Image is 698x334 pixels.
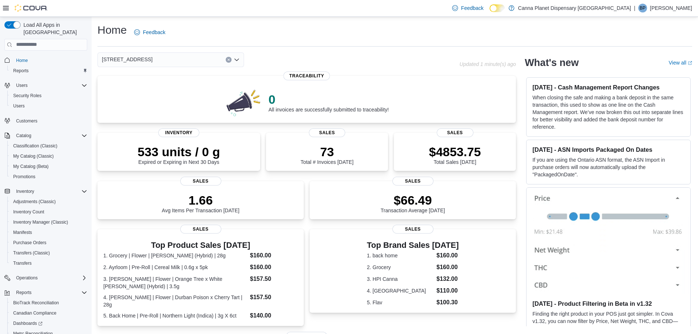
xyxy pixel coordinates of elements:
[10,228,35,237] a: Manifests
[103,275,247,290] dt: 3. [PERSON_NAME] | Flower | Orange Tree x White [PERSON_NAME] (Hybrid) | 3.5g
[10,319,45,328] a: Dashboards
[15,4,48,12] img: Cova
[367,287,433,294] dt: 4. [GEOGRAPHIC_DATA]
[7,66,90,76] button: Reports
[13,56,31,65] a: Home
[10,298,87,307] span: BioTrack Reconciliation
[10,102,87,110] span: Users
[13,143,58,149] span: Classification (Classic)
[7,318,90,329] a: Dashboards
[10,228,87,237] span: Manifests
[16,82,27,88] span: Users
[10,309,87,318] span: Canadian Compliance
[532,94,684,131] p: When closing the safe and making a bank deposit in the same transaction, this used to show as one...
[103,294,247,308] dt: 4. [PERSON_NAME] | Flower | Durban Poison x Cherry Tart | 28g
[525,57,579,69] h2: What's new
[300,144,353,165] div: Total # Invoices [DATE]
[234,57,240,63] button: Open list of options
[250,275,298,283] dd: $157.50
[518,4,631,12] p: Canna Planet Dispensary [GEOGRAPHIC_DATA]
[10,249,53,257] a: Transfers (Classic)
[669,60,692,66] a: View allExternal link
[13,81,87,90] span: Users
[532,84,684,91] h3: [DATE] - Cash Management Report Changes
[7,227,90,238] button: Manifests
[490,4,505,12] input: Dark Mode
[10,162,52,171] a: My Catalog (Beta)
[367,299,433,306] dt: 5. Flav
[10,152,87,161] span: My Catalog (Classic)
[10,319,87,328] span: Dashboards
[7,238,90,248] button: Purchase Orders
[367,264,433,271] dt: 2. Grocery
[7,161,90,172] button: My Catalog (Beta)
[10,142,60,150] a: Classification (Classic)
[429,144,481,159] p: $4853.75
[97,23,127,37] h1: Home
[10,249,87,257] span: Transfers (Classic)
[180,225,221,234] span: Sales
[13,209,44,215] span: Inventory Count
[7,207,90,217] button: Inventory Count
[16,188,34,194] span: Inventory
[16,118,37,124] span: Customers
[392,225,433,234] span: Sales
[300,144,353,159] p: 73
[13,56,87,65] span: Home
[13,117,40,125] a: Customers
[7,101,90,111] button: Users
[138,144,220,165] div: Expired or Expiring in Next 30 Days
[7,197,90,207] button: Adjustments (Classic)
[436,275,459,283] dd: $132.00
[13,250,50,256] span: Transfers (Classic)
[103,241,298,250] h3: Top Product Sales [DATE]
[13,320,43,326] span: Dashboards
[13,300,59,306] span: BioTrack Reconciliation
[13,219,68,225] span: Inventory Manager (Classic)
[13,288,34,297] button: Reports
[10,259,34,268] a: Transfers
[1,273,90,283] button: Operations
[429,144,481,165] div: Total Sales [DATE]
[10,66,87,75] span: Reports
[13,274,87,282] span: Operations
[13,131,87,140] span: Catalog
[449,1,486,15] a: Feedback
[13,199,56,205] span: Adjustments (Classic)
[10,238,87,247] span: Purchase Orders
[180,177,221,186] span: Sales
[10,238,49,247] a: Purchase Orders
[10,197,87,206] span: Adjustments (Classic)
[13,81,30,90] button: Users
[13,131,34,140] button: Catalog
[13,310,56,316] span: Canadian Compliance
[10,102,27,110] a: Users
[13,230,32,235] span: Manifests
[10,91,87,100] span: Security Roles
[250,293,298,302] dd: $157.50
[459,61,516,67] p: Updated 1 minute(s) ago
[436,298,459,307] dd: $100.30
[13,68,29,74] span: Reports
[10,91,44,100] a: Security Roles
[10,142,87,150] span: Classification (Classic)
[7,258,90,268] button: Transfers
[532,300,684,307] h3: [DATE] - Product Filtering in Beta in v1.32
[13,164,49,169] span: My Catalog (Beta)
[638,4,647,12] div: Binal Patel
[10,66,32,75] a: Reports
[13,187,37,196] button: Inventory
[650,4,692,12] p: [PERSON_NAME]
[13,288,87,297] span: Reports
[162,193,240,213] div: Avg Items Per Transaction [DATE]
[10,208,87,216] span: Inventory Count
[158,128,199,137] span: Inventory
[436,263,459,272] dd: $160.00
[225,88,263,117] img: 0
[103,252,247,259] dt: 1. Grocery | Flower | [PERSON_NAME] (Hybrid) | 28g
[10,172,87,181] span: Promotions
[13,187,87,196] span: Inventory
[634,4,635,12] p: |
[250,251,298,260] dd: $160.00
